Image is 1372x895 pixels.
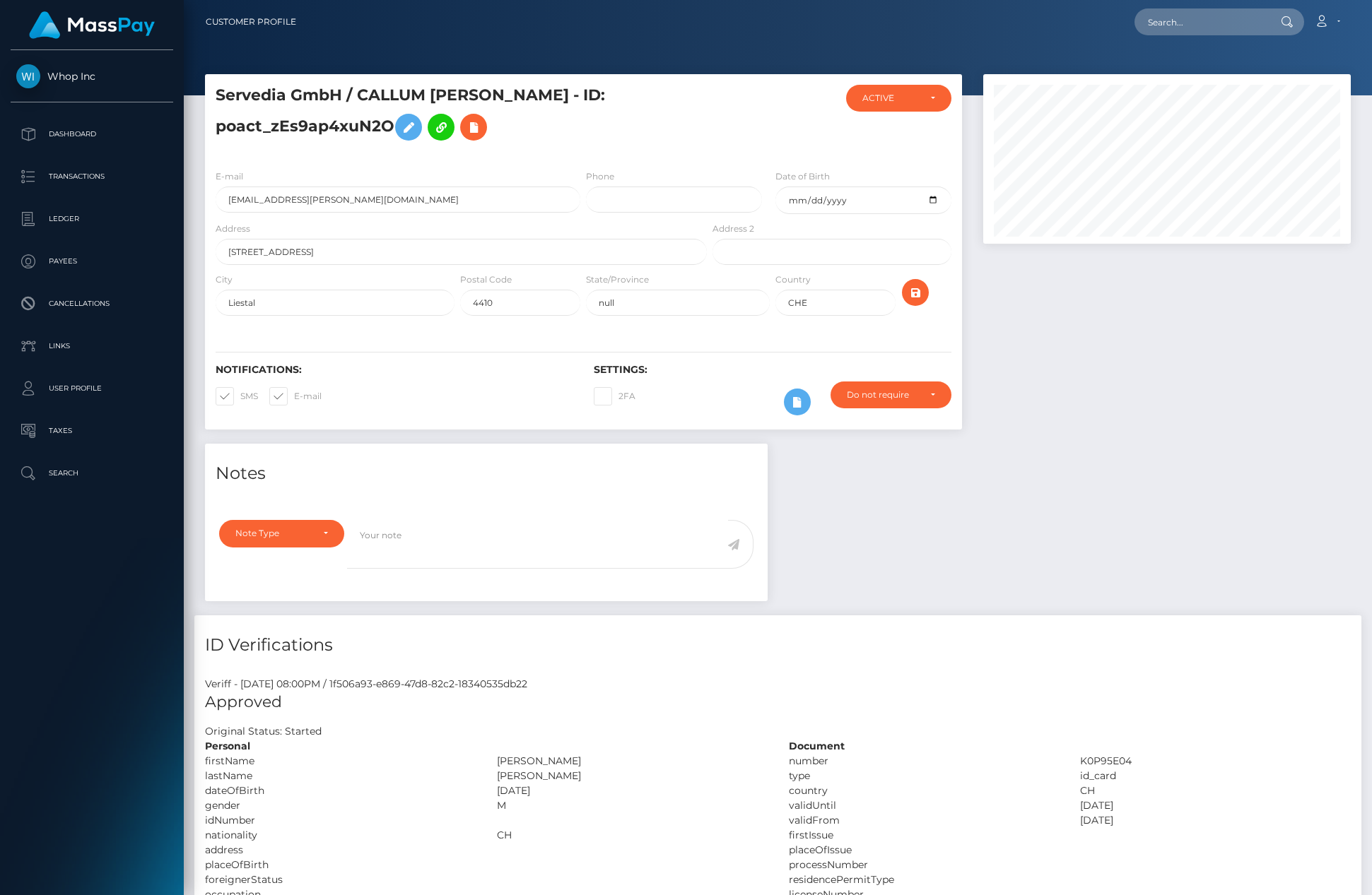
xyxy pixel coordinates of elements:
div: K0P95E04 [1069,754,1361,769]
label: SMS [216,387,258,405]
div: [DATE] [1069,813,1361,828]
div: processNumber [778,858,1070,872]
div: firstName [194,754,486,769]
div: dateOfBirth [194,783,486,798]
div: [PERSON_NAME] [486,754,778,769]
a: User Profile [11,371,173,406]
div: validUntil [778,798,1070,813]
div: country [778,783,1070,798]
strong: Document [789,740,845,752]
div: lastName [194,769,486,783]
label: City [216,273,233,286]
p: Search [16,463,168,484]
div: type [778,769,1070,783]
div: firstIssue [778,828,1070,843]
a: Search [11,456,173,491]
label: Country [775,273,811,286]
a: Cancellations [11,286,173,321]
a: Ledger [11,201,173,237]
p: Transactions [16,166,168,187]
div: [DATE] [486,783,778,798]
div: number [778,754,1070,769]
p: User Profile [16,378,168,399]
p: Dashboard [16,124,168,145]
div: idNumber [194,813,486,828]
div: residencePermitType [778,872,1070,887]
a: Customer Profile [206,7,296,37]
label: Date of Birth [775,170,830,183]
p: Taxes [16,420,168,441]
h5: Servedia GmbH / CALLUM [PERSON_NAME] - ID: poact_zEs9ap4xuN2O [216,85,699,148]
div: CH [1069,783,1361,798]
span: Whop Inc [11,70,173,83]
div: CH [486,828,778,843]
input: Search... [1134,8,1267,35]
a: Dashboard [11,117,173,152]
div: M [486,798,778,813]
strong: Personal [205,740,250,752]
div: placeOfBirth [194,858,486,872]
h7: Original Status: Started [205,725,322,737]
div: id_card [1069,769,1361,783]
div: Note Type [235,528,312,539]
a: Payees [11,244,173,279]
img: MassPay Logo [29,11,155,39]
label: E-mail [216,170,243,183]
label: Address 2 [713,223,754,235]
p: Links [16,336,168,357]
div: gender [194,798,486,813]
img: Whop Inc [16,64,40,88]
div: placeOfIssue [778,843,1070,858]
h5: Approved [205,692,1351,713]
button: Note Type [219,520,344,547]
div: validFrom [778,813,1070,828]
div: [DATE] [1069,798,1361,813]
div: nationality [194,828,486,843]
p: Payees [16,251,168,272]
button: ACTIVE [846,85,951,112]
div: Veriff - [DATE] 08:00PM / 1f506a93-e869-47d8-82c2-18340535db22 [194,677,1361,692]
h4: Notes [216,461,757,486]
a: Links [11,328,173,364]
div: ACTIVE [862,93,918,104]
label: 2FA [594,387,635,405]
label: State/Province [586,273,649,286]
div: foreignerStatus [194,872,486,887]
p: Ledger [16,208,168,230]
a: Taxes [11,413,173,449]
div: [PERSON_NAME] [486,769,778,783]
label: Postal Code [460,273,512,286]
button: Do not require [831,381,951,408]
a: Transactions [11,159,173,194]
div: Do not require [847,389,919,401]
p: Cancellations [16,293,168,314]
h6: Notifications: [216,364,573,376]
div: address [194,843,486,858]
label: Address [216,223,250,235]
h4: ID Verifications [205,633,1351,658]
label: E-mail [269,387,322,405]
label: Phone [586,170,614,183]
h6: Settings: [594,364,951,376]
